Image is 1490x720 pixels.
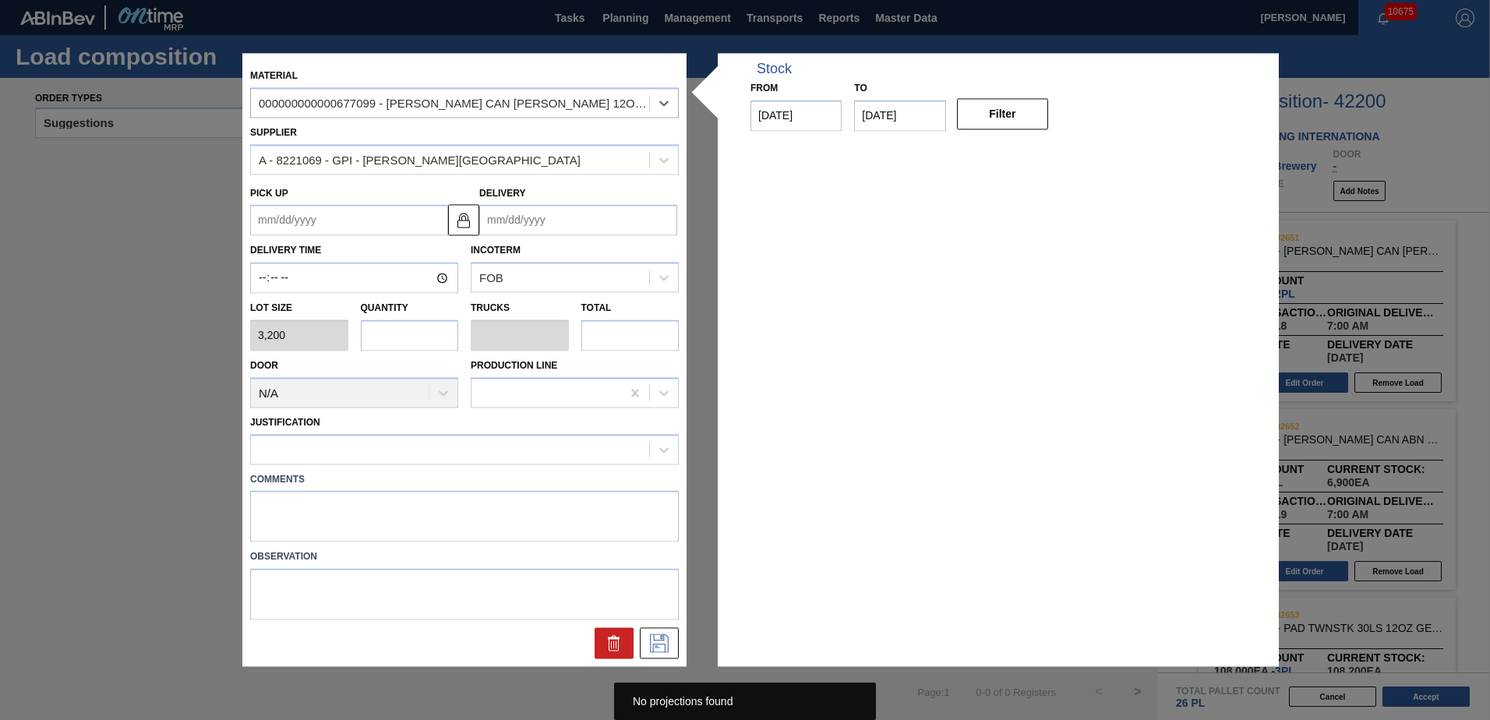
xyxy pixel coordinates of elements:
[750,100,842,131] input: mm/dd/yyyy
[757,61,792,77] div: Stock
[750,83,778,94] label: From
[361,303,408,314] label: Quantity
[250,70,298,81] label: Material
[259,154,581,167] div: A - 8221069 - GPI - [PERSON_NAME][GEOGRAPHIC_DATA]
[250,360,278,371] label: Door
[250,205,448,236] input: mm/dd/yyyy
[454,210,473,229] img: locked
[250,188,288,199] label: Pick up
[448,204,479,235] button: locked
[581,303,612,314] label: Total
[250,468,679,491] label: Comments
[471,245,521,256] label: Incoterm
[479,271,503,284] div: FOB
[471,360,557,371] label: Production Line
[595,628,634,659] div: Delete Suggestion
[250,127,297,138] label: Supplier
[471,303,510,314] label: Trucks
[854,100,945,131] input: mm/dd/yyyy
[250,546,679,569] label: Observation
[854,83,867,94] label: to
[479,188,526,199] label: Delivery
[479,205,677,236] input: mm/dd/yyyy
[250,417,320,428] label: Justification
[633,695,733,708] span: No projections found
[640,628,679,659] div: Save Suggestion
[957,98,1048,129] button: Filter
[250,298,348,320] label: Lot size
[259,97,651,110] div: 000000000000677099 - [PERSON_NAME] CAN [PERSON_NAME] 12OZ TWNSTK 30/12 CAN 0724
[250,240,458,263] label: Delivery Time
